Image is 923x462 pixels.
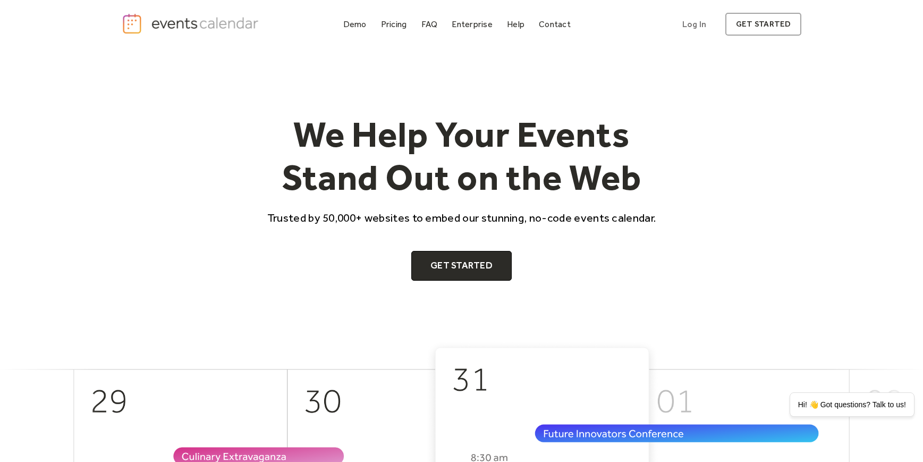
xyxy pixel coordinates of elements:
[417,17,442,31] a: FAQ
[539,21,571,27] div: Contact
[421,21,438,27] div: FAQ
[447,17,496,31] a: Enterprise
[672,13,717,36] a: Log In
[122,13,262,35] a: home
[725,13,801,36] a: get started
[377,17,411,31] a: Pricing
[411,251,512,281] a: Get Started
[258,113,666,199] h1: We Help Your Events Stand Out on the Web
[258,210,666,225] p: Trusted by 50,000+ websites to embed our stunning, no-code events calendar.
[503,17,529,31] a: Help
[339,17,371,31] a: Demo
[343,21,367,27] div: Demo
[452,21,492,27] div: Enterprise
[507,21,524,27] div: Help
[381,21,407,27] div: Pricing
[535,17,575,31] a: Contact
